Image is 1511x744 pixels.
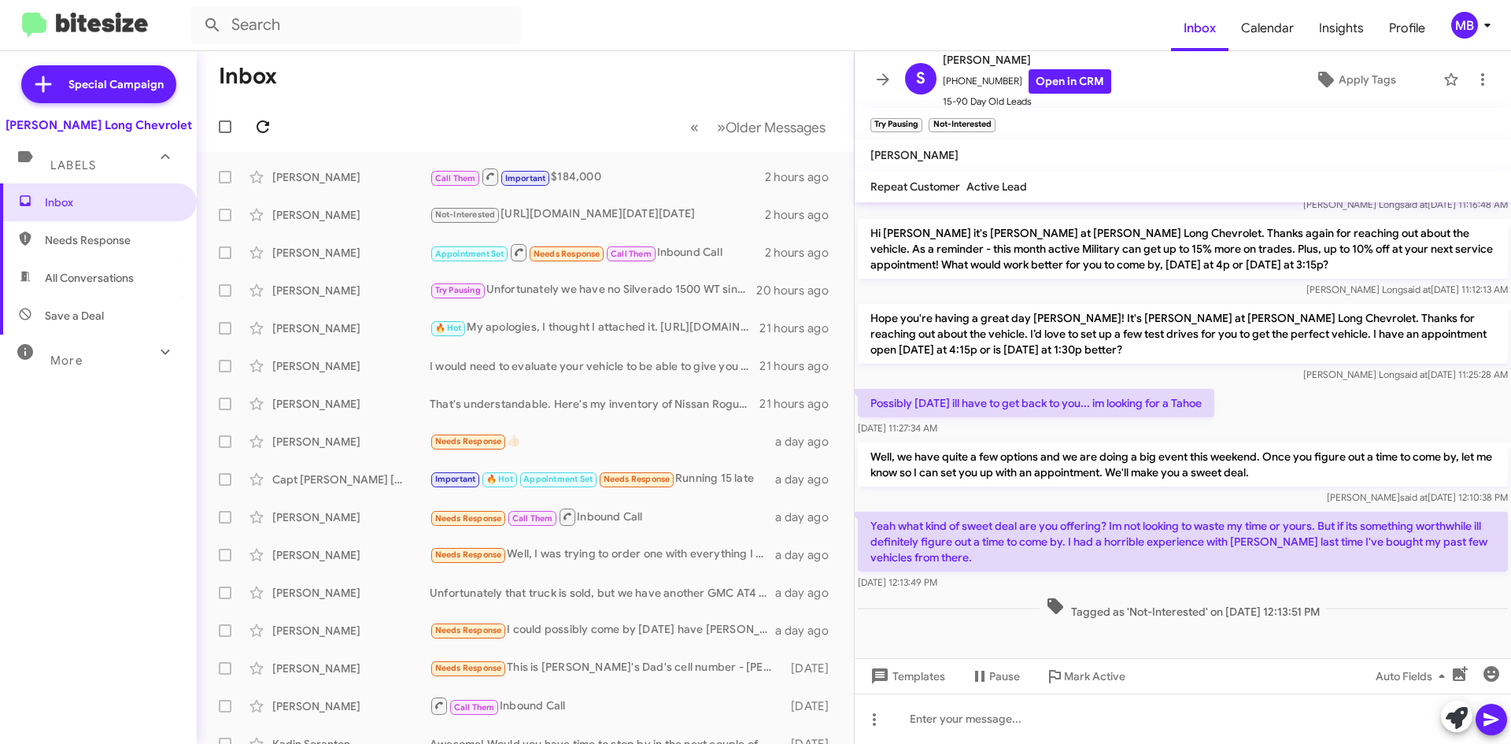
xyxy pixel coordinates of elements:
[435,285,481,295] span: Try Pausing
[611,249,652,259] span: Call Them
[45,270,134,286] span: All Conversations
[858,389,1214,417] p: Possibly [DATE] ill have to get back to you... im looking for a Tahoe
[858,512,1508,572] p: Yeah what kind of sweet deal are you offering? Im not looking to waste my time or yours. But if i...
[272,207,430,223] div: [PERSON_NAME]
[870,180,960,194] span: Repeat Customer
[45,194,179,210] span: Inbox
[272,509,430,525] div: [PERSON_NAME]
[1228,6,1306,51] a: Calendar
[1306,6,1376,51] span: Insights
[726,119,826,136] span: Older Messages
[1451,12,1478,39] div: MB
[272,547,430,563] div: [PERSON_NAME]
[430,396,759,412] div: That's understandable. Here's my inventory of Nissan Rogue's under 80K miles. If there's one that...
[858,219,1508,279] p: Hi [PERSON_NAME] it's [PERSON_NAME] at [PERSON_NAME] Long Chevrolet. Thanks again for reaching ou...
[1339,65,1396,94] span: Apply Tags
[272,169,430,185] div: [PERSON_NAME]
[783,661,841,676] div: [DATE]
[759,358,841,374] div: 21 hours ago
[435,663,502,673] span: Needs Response
[870,118,922,132] small: Try Pausing
[272,698,430,714] div: [PERSON_NAME]
[1376,6,1438,51] a: Profile
[858,576,937,588] span: [DATE] 12:13:49 PM
[916,66,925,91] span: S
[682,111,835,143] nav: Page navigation example
[430,242,765,262] div: Inbound Call
[858,442,1508,487] p: Well, we have quite a few options and we are doing a big event this weekend. Once you figure out ...
[430,205,765,224] div: [URL][DOMAIN_NAME][DATE][DATE]
[430,319,759,337] div: My apologies, I thought I attached it. [URL][DOMAIN_NAME]
[1303,368,1508,380] span: [PERSON_NAME] Long [DATE] 11:25:28 AM
[1327,491,1508,503] span: [PERSON_NAME] [DATE] 12:10:38 PM
[435,323,462,333] span: 🔥 Hot
[430,659,783,677] div: This is [PERSON_NAME]'s Dad's cell number - [PERSON_NAME]'s cell is [PHONE_NUMBER]
[775,434,841,450] div: a day ago
[534,249,600,259] span: Needs Response
[1400,368,1428,380] span: said at
[855,662,958,690] button: Templates
[775,509,841,525] div: a day ago
[190,6,521,44] input: Search
[50,158,96,172] span: Labels
[759,396,841,412] div: 21 hours ago
[430,546,775,564] div: Well, I was trying to order one with everything I wanted, but I would be interested in a 2025 loa...
[943,50,1111,69] span: [PERSON_NAME]
[435,209,496,220] span: Not-Interested
[435,436,502,446] span: Needs Response
[870,148,959,162] span: [PERSON_NAME]
[1438,12,1494,39] button: MB
[272,623,430,639] div: [PERSON_NAME]
[435,474,476,484] span: Important
[989,662,1020,690] span: Pause
[272,472,430,487] div: Capt [PERSON_NAME] [PERSON_NAME]
[759,320,841,336] div: 21 hours ago
[430,585,775,601] div: Unfortunately that truck is sold, but we have another GMC AT4 if that's something you would still...
[765,207,841,223] div: 2 hours ago
[272,434,430,450] div: [PERSON_NAME]
[430,470,775,488] div: Running 15 late
[1171,6,1228,51] a: Inbox
[512,513,553,524] span: Call Them
[272,396,430,412] div: [PERSON_NAME]
[867,662,945,690] span: Templates
[858,304,1508,364] p: Hope you're having a great day [PERSON_NAME]! It's [PERSON_NAME] at [PERSON_NAME] Long Chevrolet....
[454,702,495,713] span: Call Them
[966,180,1027,194] span: Active Lead
[1306,283,1508,295] span: [PERSON_NAME] Long [DATE] 11:12:13 AM
[1376,662,1451,690] span: Auto Fields
[1064,662,1125,690] span: Mark Active
[430,281,756,299] div: Unfortunately we have no Silverado 1500 WT since they are all fleet vehicles sold to the state. W...
[1033,662,1138,690] button: Mark Active
[775,585,841,601] div: a day ago
[430,358,759,374] div: I would need to evaluate your vehicle to be able to give you an offer.
[68,76,164,92] span: Special Campaign
[717,117,726,137] span: »
[45,232,179,248] span: Needs Response
[775,623,841,639] div: a day ago
[6,117,192,133] div: [PERSON_NAME] Long Chevrolet
[272,320,430,336] div: [PERSON_NAME]
[943,94,1111,109] span: 15-90 Day Old Leads
[1363,662,1464,690] button: Auto Fields
[604,474,671,484] span: Needs Response
[272,661,430,676] div: [PERSON_NAME]
[1400,198,1428,210] span: said at
[523,474,593,484] span: Appointment Set
[435,513,502,524] span: Needs Response
[775,547,841,563] div: a day ago
[272,283,430,298] div: [PERSON_NAME]
[1403,283,1431,295] span: said at
[1400,491,1428,503] span: said at
[765,245,841,261] div: 2 hours ago
[505,173,546,183] span: Important
[858,422,937,434] span: [DATE] 11:27:34 AM
[1303,198,1508,210] span: [PERSON_NAME] Long [DATE] 11:16:48 AM
[1029,69,1111,94] a: Open in CRM
[681,111,708,143] button: Previous
[430,167,765,187] div: $184,000
[430,507,775,527] div: Inbound Call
